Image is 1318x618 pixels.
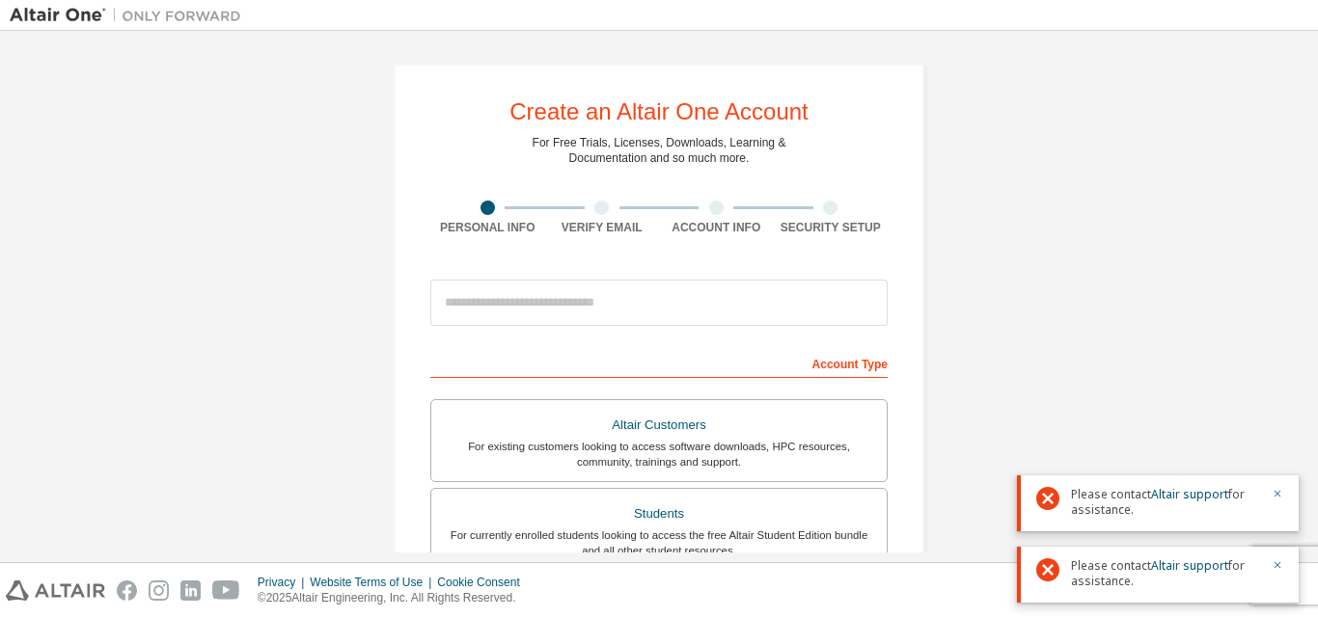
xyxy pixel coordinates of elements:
[10,6,251,25] img: Altair One
[1151,557,1228,574] a: Altair support
[659,220,774,235] div: Account Info
[443,500,875,527] div: Students
[533,135,786,166] div: For Free Trials, Licenses, Downloads, Learning & Documentation and so much more.
[430,220,545,235] div: Personal Info
[430,347,888,378] div: Account Type
[117,580,137,601] img: facebook.svg
[149,580,169,601] img: instagram.svg
[443,412,875,439] div: Altair Customers
[545,220,660,235] div: Verify Email
[212,580,240,601] img: youtube.svg
[443,527,875,558] div: For currently enrolled students looking to access the free Altair Student Edition bundle and all ...
[180,580,201,601] img: linkedin.svg
[258,575,310,590] div: Privacy
[509,100,809,123] div: Create an Altair One Account
[6,580,105,601] img: altair_logo.svg
[258,590,532,606] p: © 2025 Altair Engineering, Inc. All Rights Reserved.
[1151,486,1228,502] a: Altair support
[437,575,531,590] div: Cookie Consent
[1071,558,1260,589] span: Please contact for assistance.
[774,220,889,235] div: Security Setup
[443,439,875,470] div: For existing customers looking to access software downloads, HPC resources, community, trainings ...
[310,575,437,590] div: Website Terms of Use
[1071,487,1260,518] span: Please contact for assistance.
